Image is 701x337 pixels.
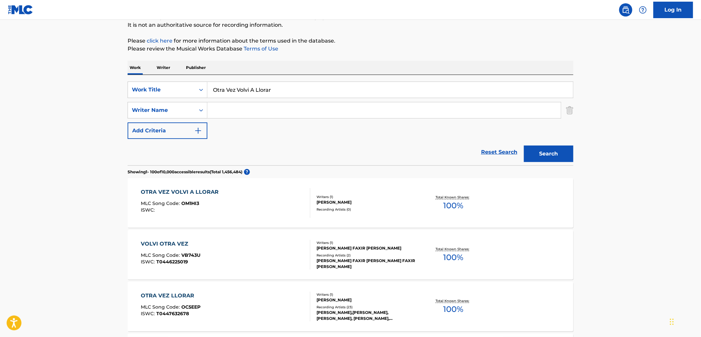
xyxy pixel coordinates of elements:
[622,6,630,14] img: search
[566,102,573,118] img: Delete Criterion
[128,45,573,53] p: Please review the Musical Works Database
[128,82,573,165] form: Search Form
[132,106,191,114] div: Writer Name
[141,311,157,317] span: ISWC :
[436,247,471,252] p: Total Known Shares:
[184,61,208,75] p: Publisher
[436,195,471,200] p: Total Known Shares:
[128,61,143,75] p: Work
[155,61,172,75] p: Writer
[244,169,250,175] span: ?
[636,3,650,17] div: Help
[317,297,416,303] div: [PERSON_NAME]
[443,303,463,315] span: 100 %
[141,200,182,206] span: MLC Song Code :
[141,259,157,265] span: ISWC :
[668,305,701,337] iframe: Chat Widget
[317,194,416,199] div: Writers ( 1 )
[182,304,201,310] span: OC5EEP
[182,252,201,258] span: VB743U
[639,6,647,14] img: help
[128,169,242,175] p: Showing 1 - 100 of 10,000 accessible results (Total 1,456,484 )
[128,37,573,45] p: Please for more information about the terms used in the database.
[670,312,674,332] div: Drag
[317,240,416,245] div: Writers ( 1 )
[242,46,278,52] a: Terms of Use
[443,200,463,212] span: 100 %
[141,304,182,310] span: MLC Song Code :
[317,207,416,212] div: Recording Artists ( 0 )
[128,21,573,29] p: It is not an authoritative source for recording information.
[443,252,463,263] span: 100 %
[141,188,222,196] div: OTRA VEZ VOLVI A LLORAR
[141,240,201,248] div: VOLVI OTRA VEZ
[524,146,573,162] button: Search
[194,127,202,135] img: 9d2ae6d4665cec9f34b9.svg
[128,178,573,228] a: OTRA VEZ VOLVI A LLORARMLC Song Code:OM1HI3ISWC:Writers (1)[PERSON_NAME]Recording Artists (0)Tota...
[141,207,157,213] span: ISWC :
[317,310,416,321] div: [PERSON_NAME],[PERSON_NAME], [PERSON_NAME], [PERSON_NAME], [PERSON_NAME], [PERSON_NAME]
[478,145,521,159] a: Reset Search
[317,258,416,270] div: [PERSON_NAME] FAXIR [PERSON_NAME] FAXIR [PERSON_NAME]
[141,292,201,300] div: OTRA VEZ LLORAR
[317,305,416,310] div: Recording Artists ( 23 )
[8,5,33,15] img: MLC Logo
[182,200,199,206] span: OM1HI3
[619,3,632,17] a: Public Search
[132,86,191,94] div: Work Title
[157,311,189,317] span: T0447632678
[128,282,573,331] a: OTRA VEZ LLORARMLC Song Code:OC5EEPISWC:T0447632678Writers (1)[PERSON_NAME]Recording Artists (23)...
[317,253,416,258] div: Recording Artists ( 2 )
[317,292,416,297] div: Writers ( 1 )
[317,245,416,251] div: [PERSON_NAME] FAXIR [PERSON_NAME]
[654,2,693,18] a: Log In
[128,122,207,139] button: Add Criteria
[436,298,471,303] p: Total Known Shares:
[157,259,188,265] span: T0446225019
[128,230,573,280] a: VOLVI OTRA VEZMLC Song Code:VB743UISWC:T0446225019Writers (1)[PERSON_NAME] FAXIR [PERSON_NAME]Rec...
[141,252,182,258] span: MLC Song Code :
[147,38,172,44] a: click here
[317,199,416,205] div: [PERSON_NAME]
